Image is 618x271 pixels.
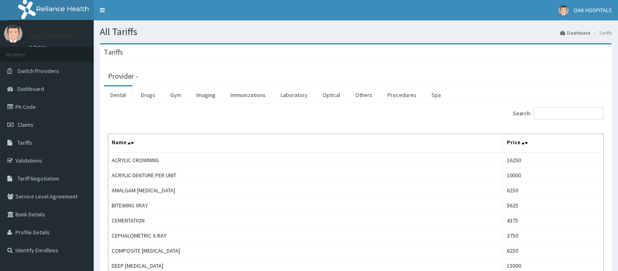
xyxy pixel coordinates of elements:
[108,152,504,168] td: ACRYLIC CROWNING
[274,86,314,104] a: Laboratory
[134,86,162,104] a: Drugs
[108,168,504,183] td: ACRYLIC DENTURE PER UNIT
[100,26,612,37] h1: All Tariffs
[18,175,59,182] span: Tariff Negotiation
[425,86,447,104] a: Spa
[503,168,603,183] td: 10000
[108,213,504,228] td: CEMENTATION
[503,183,603,198] td: 6250
[503,198,603,213] td: 5625
[108,243,504,258] td: COMPOSITE [MEDICAL_DATA]
[503,134,603,153] th: Price
[503,213,603,228] td: 4375
[18,67,59,75] span: Switch Providers
[513,107,604,119] label: Search:
[591,29,612,36] li: Tariffs
[18,85,44,93] span: Dashboard
[316,86,347,104] a: Optical
[108,73,138,80] h3: Provider -
[18,139,32,146] span: Tariffs
[164,86,188,104] a: Gym
[534,107,604,119] input: Search:
[190,86,222,104] a: Imaging
[574,7,612,14] span: OAK HOSPITALS
[349,86,379,104] a: Others
[503,228,603,243] td: 3750
[503,243,603,258] td: 6250
[4,24,22,43] img: User Image
[503,152,603,168] td: 16250
[29,44,48,50] a: Online
[29,33,79,40] p: OAK HOSPITALS
[224,86,272,104] a: Immunizations
[559,5,569,15] img: User Image
[18,121,33,128] span: Claims
[381,86,423,104] a: Procedures
[108,228,504,243] td: CEPHALOMETRIC X-RAY
[560,29,590,36] a: Dashboard
[108,183,504,198] td: AMALGAM [MEDICAL_DATA]
[104,86,132,104] a: Dental
[104,48,123,56] h3: Tariffs
[108,134,504,153] th: Name
[108,198,504,213] td: BITEWING XRAY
